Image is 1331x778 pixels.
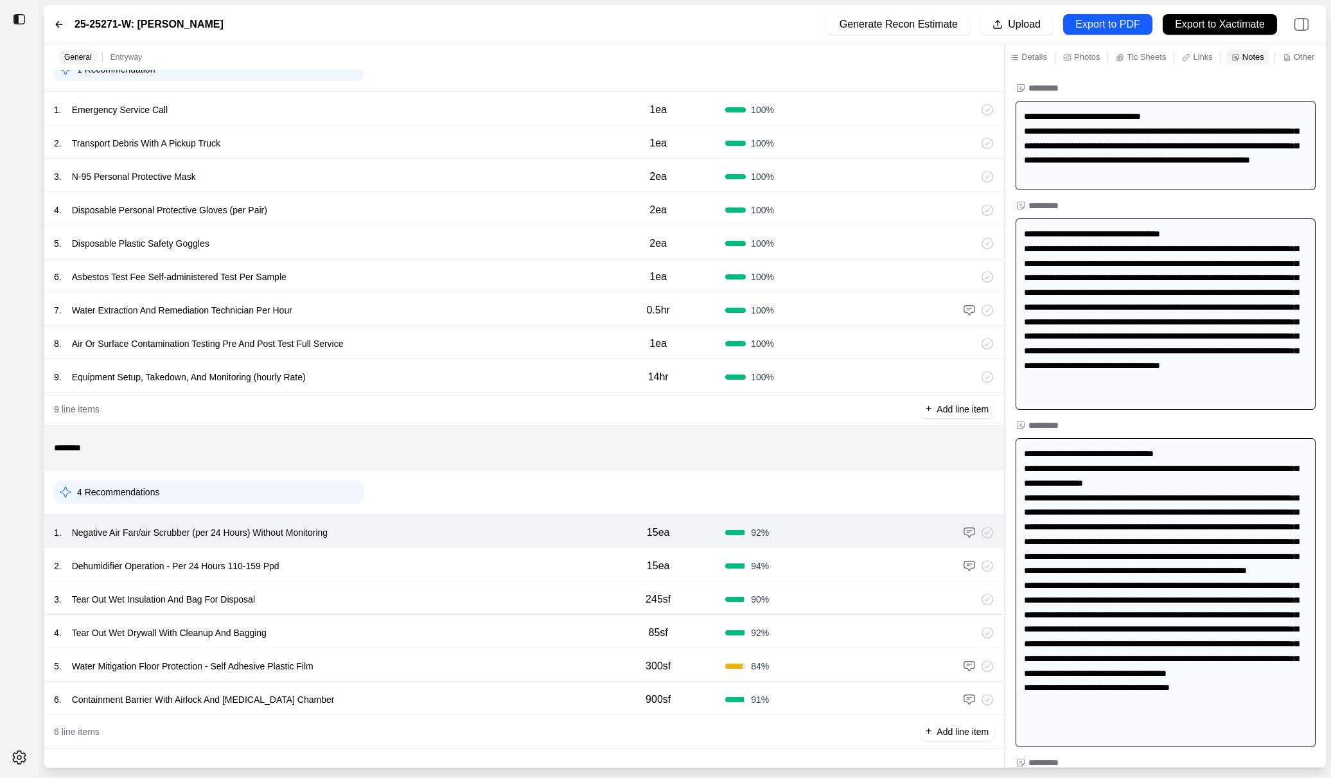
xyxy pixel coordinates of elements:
p: 6 line items [54,725,100,738]
span: 100 % [751,204,774,217]
p: 7 . [54,304,62,317]
p: 2ea [649,202,667,218]
p: Details [1021,51,1047,62]
p: 2ea [649,236,667,251]
p: 2 . [54,137,62,150]
p: 6 . [54,693,62,706]
p: 1ea [649,102,667,118]
span: 91 % [751,693,769,706]
p: 900sf [646,692,671,707]
p: Export to Xactimate [1175,17,1265,32]
button: Upload [980,14,1053,35]
span: 100 % [751,337,774,350]
p: Asbestos Test Fee Self-administered Test Per Sample [67,268,292,286]
p: Tear Out Wet Insulation And Bag For Disposal [67,590,260,608]
p: 1ea [649,336,667,351]
img: toggle sidebar [13,13,26,26]
p: 2 . [54,560,62,572]
p: 5 . [54,237,62,250]
p: Equipment Setup, Takedown, And Monitoring (hourly Rate) [67,368,311,386]
p: 1 . [54,103,62,116]
p: 5 . [54,660,62,673]
p: 300sf [646,659,671,674]
p: 4 Recommendations [77,486,159,499]
span: 100 % [751,137,774,150]
p: N-95 Personal Protective Mask [67,168,201,186]
p: 1ea [649,269,667,285]
span: 100 % [751,270,774,283]
p: Links [1193,51,1212,62]
img: comment [963,560,976,572]
p: Tear Out Wet Drywall With Cleanup And Bagging [67,624,272,642]
p: Add line item [937,403,989,416]
span: 100 % [751,304,774,317]
p: 15ea [647,558,670,574]
p: Generate Recon Estimate [840,17,958,32]
button: Generate Recon Estimate [827,14,970,35]
p: General [64,52,92,62]
p: Upload [1008,17,1041,32]
p: 9 line items [54,403,100,416]
p: Disposable Plastic Safety Goggles [67,234,215,252]
span: 94 % [751,560,769,572]
img: comment [963,304,976,317]
p: Containment Barrier With Airlock And [MEDICAL_DATA] Chamber [67,691,340,709]
span: 90 % [751,593,769,606]
button: Export to Xactimate [1163,14,1277,35]
p: Water Extraction And Remediation Technician Per Hour [67,301,297,319]
span: 84 % [751,660,769,673]
p: 4 . [54,626,62,639]
p: Entryway [110,52,142,62]
p: Export to PDF [1075,17,1140,32]
span: 100 % [751,103,774,116]
p: 245sf [646,592,671,607]
p: 9 . [54,371,62,384]
img: comment [963,526,976,539]
button: Export to PDF [1063,14,1152,35]
p: + [926,402,931,416]
p: 14hr [648,369,669,385]
p: Emergency Service Call [67,101,173,119]
p: 3 . [54,593,62,606]
span: 100 % [751,371,774,384]
p: 3 . [54,170,62,183]
p: 1 . [54,526,62,539]
p: 8 . [54,337,62,350]
p: Transport Debris With A Pickup Truck [67,134,225,152]
span: 100 % [751,170,774,183]
p: Air Or Surface Contamination Testing Pre And Post Test Full Service [67,335,349,353]
button: +Add line item [921,400,994,418]
p: Photos [1074,51,1100,62]
img: right-panel.svg [1287,10,1316,39]
span: 100 % [751,237,774,250]
span: 92 % [751,526,769,539]
p: Disposable Personal Protective Gloves (per Pair) [67,201,272,219]
img: comment [963,693,976,706]
label: 25-25271-W: [PERSON_NAME] [75,17,224,32]
p: + [926,724,931,739]
p: Negative Air Fan/air Scrubber (per 24 Hours) Without Monitoring [67,524,333,542]
p: Add line item [937,725,989,738]
p: Dehumidifier Operation - Per 24 Hours 110-159 Ppd [67,557,285,575]
p: 2ea [649,169,667,184]
p: 4 . [54,204,62,217]
p: 85sf [649,625,668,641]
span: 92 % [751,626,769,639]
p: Tic Sheets [1127,51,1166,62]
p: Water Mitigation Floor Protection - Self Adhesive Plastic Film [67,657,319,675]
p: 0.5hr [646,303,669,318]
p: 1ea [649,136,667,151]
p: Notes [1242,51,1264,62]
p: 6 . [54,270,62,283]
button: +Add line item [921,723,994,741]
p: 15ea [647,525,670,540]
p: Other [1294,51,1315,62]
img: comment [963,660,976,673]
